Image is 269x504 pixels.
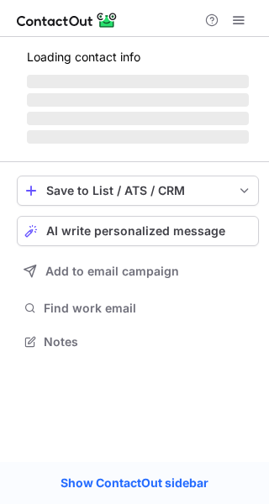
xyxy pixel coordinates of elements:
[17,10,118,30] img: ContactOut v5.3.10
[27,50,249,64] p: Loading contact info
[27,112,249,125] span: ‌
[44,334,252,349] span: Notes
[46,224,225,238] span: AI write personalized message
[27,93,249,107] span: ‌
[17,176,259,206] button: save-profile-one-click
[17,330,259,354] button: Notes
[17,297,259,320] button: Find work email
[44,301,252,316] span: Find work email
[17,216,259,246] button: AI write personalized message
[46,184,229,197] div: Save to List / ATS / CRM
[27,130,249,144] span: ‌
[45,265,179,278] span: Add to email campaign
[44,470,225,496] a: Show ContactOut sidebar
[17,256,259,286] button: Add to email campaign
[27,75,249,88] span: ‌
